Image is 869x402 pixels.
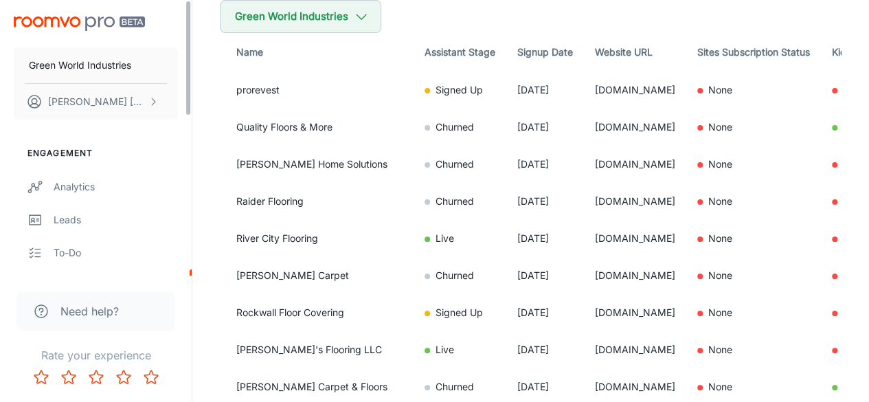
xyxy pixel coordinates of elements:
th: Assistant Stage [414,33,506,71]
button: Rate 1 star [27,364,55,391]
td: None [686,183,821,220]
td: [DOMAIN_NAME] [584,109,686,146]
td: [DOMAIN_NAME] [584,331,686,368]
td: Raider Flooring [220,183,414,220]
div: Analytics [54,179,178,194]
td: [DATE] [506,183,584,220]
td: [DOMAIN_NAME] [584,183,686,220]
p: Rate your experience [11,347,181,364]
td: [PERSON_NAME] Home Solutions [220,146,414,183]
button: [PERSON_NAME] [PERSON_NAME] [14,84,178,120]
td: Churned [414,183,506,220]
td: [PERSON_NAME] Carpet [220,257,414,294]
td: prorevest [220,71,414,109]
td: Live [414,331,506,368]
td: None [686,146,821,183]
button: Rate 2 star [55,364,82,391]
button: Rate 5 star [137,364,165,391]
td: Signed Up [414,71,506,109]
td: None [686,294,821,331]
td: [DOMAIN_NAME] [584,146,686,183]
td: [DATE] [506,294,584,331]
th: Website URL [584,33,686,71]
td: None [686,71,821,109]
td: [DATE] [506,109,584,146]
img: Roomvo PRO Beta [14,16,145,31]
td: Quality Floors & More [220,109,414,146]
td: None [686,257,821,294]
th: Signup Date [506,33,584,71]
button: Rate 3 star [82,364,110,391]
td: [DOMAIN_NAME] [584,71,686,109]
p: [PERSON_NAME] [PERSON_NAME] [48,94,145,109]
td: Rockwall Floor Covering [220,294,414,331]
span: Need help? [60,303,119,320]
td: [PERSON_NAME]'s Flooring LLC [220,331,414,368]
td: Signed Up [414,294,506,331]
td: None [686,331,821,368]
td: Churned [414,146,506,183]
td: None [686,109,821,146]
td: [DATE] [506,331,584,368]
th: Name [220,33,414,71]
p: Green World Industries [29,58,131,73]
div: Leads [54,212,178,227]
button: Green World Industries [14,47,178,83]
td: River City Flooring [220,220,414,257]
button: Rate 4 star [110,364,137,391]
td: [DOMAIN_NAME] [584,220,686,257]
td: Live [414,220,506,257]
td: [DATE] [506,146,584,183]
td: [DOMAIN_NAME] [584,294,686,331]
td: Churned [414,257,506,294]
td: [DATE] [506,71,584,109]
td: [DOMAIN_NAME] [584,257,686,294]
td: Churned [414,109,506,146]
td: None [686,220,821,257]
div: To-do [54,245,178,260]
td: [DATE] [506,220,584,257]
th: Sites Subscription Status [686,33,821,71]
td: [DATE] [506,257,584,294]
